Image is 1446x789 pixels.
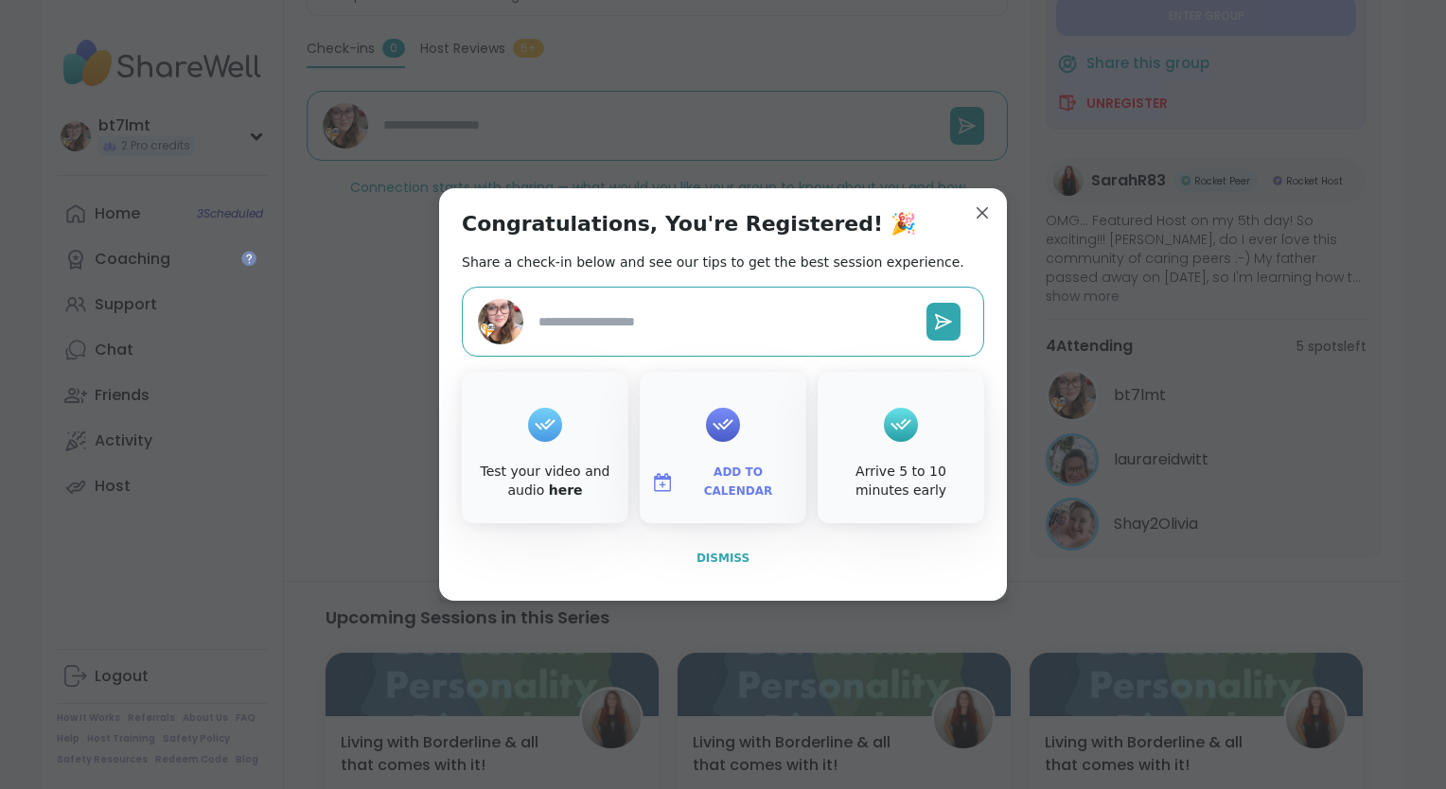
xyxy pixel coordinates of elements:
[241,251,256,266] iframe: Spotlight
[462,538,984,578] button: Dismiss
[549,482,583,498] a: here
[681,464,795,500] span: Add to Calendar
[466,463,625,500] div: Test your video and audio
[644,463,802,502] button: Add to Calendar
[651,471,674,494] img: ShareWell Logomark
[462,211,916,237] h1: Congratulations, You're Registered! 🎉
[462,253,964,272] h2: Share a check-in below and see our tips to get the best session experience.
[478,299,523,344] img: bt7lmt
[697,552,749,565] span: Dismiss
[821,463,980,500] div: Arrive 5 to 10 minutes early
